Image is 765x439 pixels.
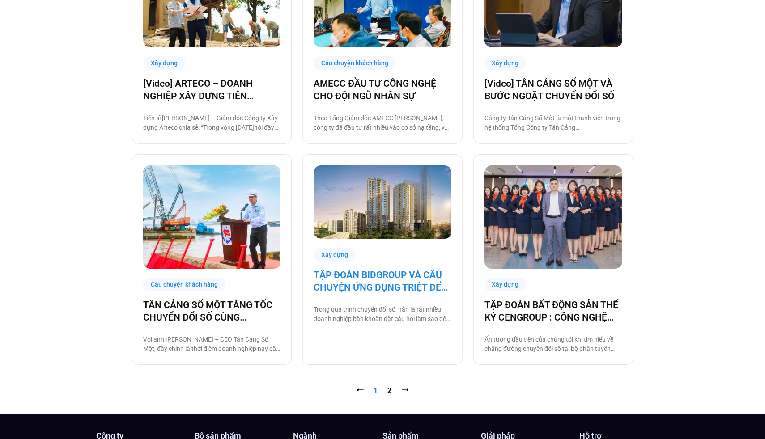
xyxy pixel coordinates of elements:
[143,299,280,324] a: TÂN CẢNG SỐ MỘT TĂNG TỐC CHUYỂN ĐỔI SỐ CÙNG [DOMAIN_NAME]
[314,56,396,70] div: Câu chuyện khách hàng
[314,305,451,324] p: Trong quá trình chuyển đổi số, hẳn là rất nhiều doanh nghiệp băn khoăn đặt câu hỏi làm sao để tri...
[143,56,185,70] div: Xây dựng
[374,386,378,395] span: 1
[484,335,622,354] p: Ấn tượng đầu tiên của chúng tôi khi tìm hiểu về chặng đường chuyển đổi số tại bộ phận tuyển dụng ...
[314,77,451,102] a: AMECC ĐẦU TƯ CÔNG NGHỆ CHO ĐỘI NGŨ NHÂN SỰ
[314,269,451,294] a: TẬP ĐOÀN BIDGROUP VÀ CÂU CHUYỆN ỨNG DỤNG TRIỆT ĐỂ CÔNG NGHỆ BASE TRONG VẬN HÀNH & QUẢN TRỊ
[143,278,225,291] div: Câu chuyện khách hàng
[143,335,280,354] p: Với anh [PERSON_NAME] – CEO Tân Cảng Số Một, đây chính là thời điểm doanh nghiệp này cần tăng tốc...
[401,386,408,395] a: ⭢
[484,77,622,102] a: [Video] TÂN CẢNG SỐ MỘT VÀ BƯỚC NGOẶT CHUYỂN ĐỔI SỐ
[484,278,527,291] div: Xây dựng
[132,385,633,396] nav: Pagination
[314,114,451,132] p: Theo Tổng Giám đốc AMECC [PERSON_NAME], công ty đã đầu tư rất nhiều vào cơ sở hạ tầng, vật chất v...
[143,77,280,102] a: [Video] ARTECO – DOANH NGHIỆP XÂY DỰNG TIÊN PHONG CHUYỂN ĐỔI SỐ
[387,386,391,395] a: 2
[484,56,527,70] div: Xây dựng
[314,248,356,262] div: Xây dựng
[143,114,280,132] p: Tiến sĩ [PERSON_NAME] – Giám đốc Công ty Xây dựng Arteco chia sẻ: “Trong vòng [DATE] tới đây và t...
[484,299,622,324] a: TẬP ĐOÀN BẤT ĐỘNG SẢN THẾ KỶ CENGROUP : CÔNG NGHỆ HÓA HOẠT ĐỘNG TUYỂN DỤNG CÙNG BASE E-HIRING
[357,386,364,395] span: ⭠
[484,114,622,132] p: Công ty Tân Cảng Số Một là một thành viên trong hệ thống Tổng Công ty Tân Cảng [GEOGRAPHIC_DATA] ...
